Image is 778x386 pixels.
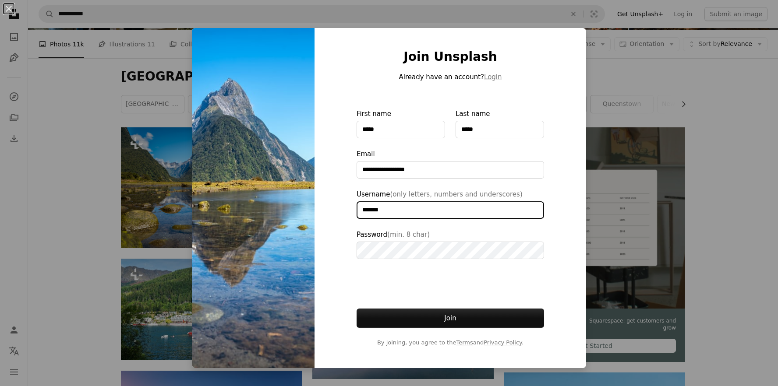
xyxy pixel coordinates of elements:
input: Username(only letters, numbers and underscores) [357,201,544,219]
label: Username [357,189,544,219]
button: Join [357,309,544,328]
a: Terms [456,339,473,346]
label: Last name [456,109,544,138]
label: Password [357,229,544,259]
h1: Join Unsplash [357,49,544,65]
a: Privacy Policy [484,339,522,346]
input: Password(min. 8 char) [357,242,544,259]
img: premium_photo-1661962302792-4b05d3e08513 [192,28,315,368]
p: Already have an account? [357,72,544,82]
span: (min. 8 char) [387,231,430,239]
span: By joining, you agree to the and . [357,338,544,347]
input: Email [357,161,544,179]
button: Login [484,72,502,82]
input: First name [357,121,445,138]
input: Last name [456,121,544,138]
label: Email [357,149,544,179]
label: First name [357,109,445,138]
span: (only letters, numbers and underscores) [390,190,522,198]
